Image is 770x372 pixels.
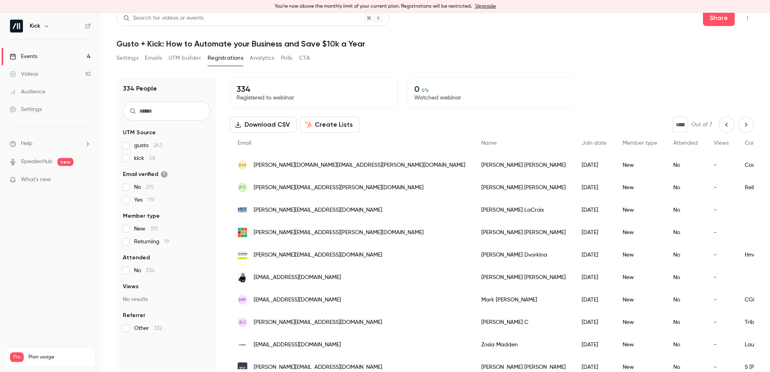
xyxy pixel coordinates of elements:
div: Mark [PERSON_NAME] [473,289,574,311]
div: No [665,244,706,266]
span: Views [714,140,729,146]
div: No [665,334,706,356]
img: laurelless.com [238,340,247,350]
span: Member type [123,212,160,220]
div: [DATE] [574,199,615,221]
button: Settings [116,52,139,65]
span: Other [134,324,162,332]
div: No [665,176,706,199]
div: [DATE] [574,334,615,356]
span: No [134,183,154,191]
div: - [706,311,737,334]
span: Views [123,283,139,291]
span: Email verified [123,170,168,178]
button: Polls [281,52,293,65]
div: New [615,311,665,334]
span: Plan usage [29,354,90,360]
div: New [615,154,665,176]
div: [DATE] [574,311,615,334]
div: [PERSON_NAME] [PERSON_NAME] [473,154,574,176]
button: Emails [145,52,162,65]
span: [EMAIL_ADDRESS][DOMAIN_NAME] [254,341,341,349]
div: No [665,266,706,289]
button: Analytics [250,52,275,65]
img: kctaxpro.com [238,273,247,282]
p: 334 [236,84,391,94]
div: New [615,199,665,221]
img: signalbioscience.com [238,228,247,237]
div: [DATE] [574,176,615,199]
span: Yes [134,196,155,204]
a: Upgrade [475,3,496,10]
div: New [615,244,665,266]
img: Kick [10,20,23,32]
a: SpeakerHub [21,158,53,166]
span: kick [134,154,155,162]
span: MP [239,296,246,303]
span: UTM Source [123,129,156,137]
span: 215 [146,184,154,190]
h1: 334 People [123,84,157,93]
button: CTA [299,52,310,65]
span: [PERSON_NAME][DOMAIN_NAME][EMAIL_ADDRESS][PERSON_NAME][DOMAIN_NAME] [254,161,465,170]
div: [DATE] [574,221,615,244]
span: Referrer [123,311,145,319]
div: Events [10,53,37,61]
div: Videos [10,70,38,78]
p: Watched webinar [414,94,569,102]
span: Email [238,140,251,146]
div: - [706,154,737,176]
button: Share [703,10,735,26]
iframe: Noticeable Trigger [81,176,91,184]
div: Search for videos or events [123,14,204,22]
span: [PERSON_NAME][EMAIL_ADDRESS][PERSON_NAME][DOMAIN_NAME] [254,184,424,192]
div: No [665,221,706,244]
div: - [706,334,737,356]
span: new [57,158,73,166]
p: 0 [414,84,569,94]
div: - [706,199,737,221]
span: Member type [623,140,657,146]
section: facet-groups [123,129,210,332]
button: Previous page [719,117,735,133]
p: Out of 7 [691,121,712,129]
img: maclaw.law [238,362,247,372]
div: Zosia Madden [473,334,574,356]
span: 58 [149,156,155,161]
div: New [615,221,665,244]
span: PT [239,184,246,191]
span: 315 [150,226,158,232]
span: Pro [10,352,24,362]
div: - [706,176,737,199]
div: New [615,289,665,311]
span: New [134,225,158,233]
span: 19 [164,239,169,245]
span: Returning [134,238,169,246]
button: Registrations [208,52,243,65]
div: [PERSON_NAME] Dvorkina [473,244,574,266]
span: Join date [582,140,607,146]
img: lacroixse.com [238,205,247,215]
div: [DATE] [574,289,615,311]
div: New [615,266,665,289]
div: Settings [10,105,42,113]
div: New [615,334,665,356]
div: No [665,289,706,311]
span: BC [239,319,246,326]
div: [DATE] [574,266,615,289]
div: [PERSON_NAME] [PERSON_NAME] [473,176,574,199]
span: gusto [134,142,162,150]
span: 0 % [422,87,429,93]
div: - [706,221,737,244]
span: [EMAIL_ADDRESS][DOMAIN_NAME] [254,273,341,282]
h6: Kick [30,22,40,30]
span: 332 [154,325,162,331]
div: [PERSON_NAME] LaCroix [473,199,574,221]
div: No [665,154,706,176]
div: [PERSON_NAME] [PERSON_NAME] [473,221,574,244]
div: - [706,266,737,289]
span: Name [481,140,497,146]
span: 119 [147,197,155,203]
span: [PERSON_NAME][EMAIL_ADDRESS][PERSON_NAME][DOMAIN_NAME] [254,228,424,237]
div: [PERSON_NAME] C [473,311,574,334]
